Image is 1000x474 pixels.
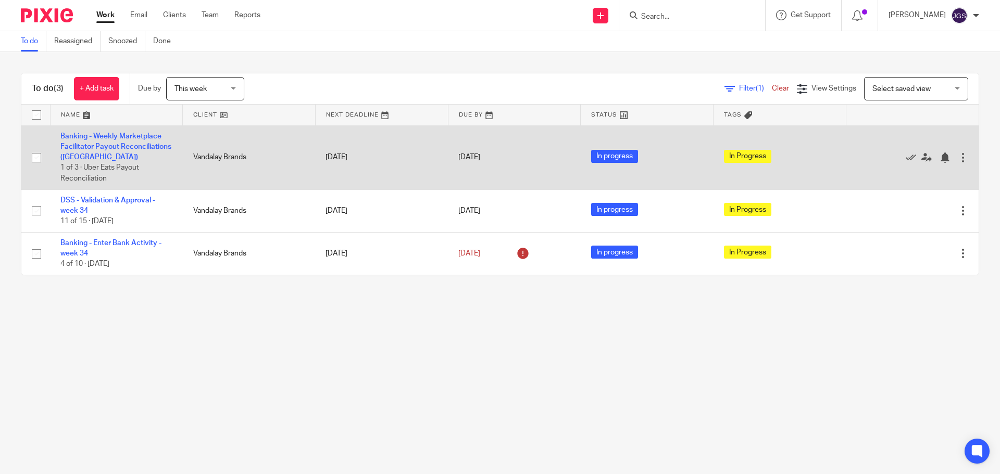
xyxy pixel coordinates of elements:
[60,217,114,225] span: 11 of 15 · [DATE]
[591,150,638,163] span: In progress
[74,77,119,100] a: + Add task
[811,85,856,92] span: View Settings
[60,261,109,268] span: 4 of 10 · [DATE]
[202,10,219,20] a: Team
[724,150,771,163] span: In Progress
[60,239,161,257] a: Banking - Enter Bank Activity - week 34
[96,10,115,20] a: Work
[60,164,139,183] span: 1 of 3 · Uber Eats Payout Reconciliation
[640,12,734,22] input: Search
[458,153,480,161] span: [DATE]
[315,125,448,189] td: [DATE]
[872,85,931,93] span: Select saved view
[458,250,480,257] span: [DATE]
[591,203,638,216] span: In progress
[21,8,73,22] img: Pixie
[183,232,316,275] td: Vandalay Brands
[60,133,171,161] a: Banking - Weekly Marketplace Facilitator Payout Reconciliations ([GEOGRAPHIC_DATA])
[130,10,147,20] a: Email
[54,84,64,93] span: (3)
[174,85,207,93] span: This week
[739,85,772,92] span: Filter
[772,85,789,92] a: Clear
[234,10,260,20] a: Reports
[315,189,448,232] td: [DATE]
[724,246,771,259] span: In Progress
[153,31,179,52] a: Done
[791,11,831,19] span: Get Support
[591,246,638,259] span: In progress
[108,31,145,52] a: Snoozed
[183,125,316,189] td: Vandalay Brands
[138,83,161,94] p: Due by
[458,207,480,214] span: [DATE]
[724,112,742,118] span: Tags
[32,83,64,94] h1: To do
[60,197,155,214] a: DSS - Validation & Approval - week 34
[724,203,771,216] span: In Progress
[951,7,968,24] img: svg%3E
[756,85,764,92] span: (1)
[889,10,946,20] p: [PERSON_NAME]
[54,31,101,52] a: Reassigned
[906,152,921,162] a: Mark as done
[183,189,316,232] td: Vandalay Brands
[21,31,46,52] a: To do
[315,232,448,275] td: [DATE]
[163,10,186,20] a: Clients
